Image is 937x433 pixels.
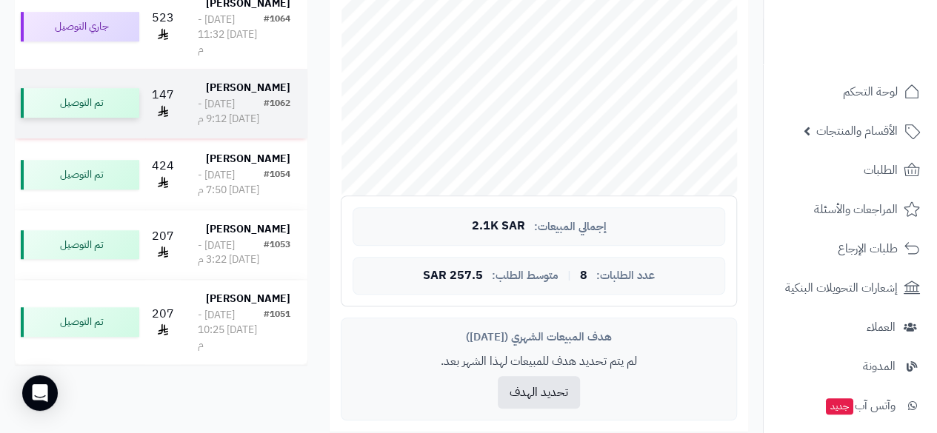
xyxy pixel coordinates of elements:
[21,88,139,118] div: تم التوصيل
[498,376,580,409] button: تحديد الهدف
[206,291,290,306] strong: [PERSON_NAME]
[198,168,264,198] div: [DATE] - [DATE] 7:50 م
[596,269,655,282] span: عدد الطلبات:
[206,80,290,95] strong: [PERSON_NAME]
[816,121,898,141] span: الأقسام والمنتجات
[773,74,928,110] a: لوحة التحكم
[814,199,898,220] span: المراجعات والأسئلة
[864,160,898,181] span: الطلبات
[145,69,181,138] td: 147
[264,238,290,268] div: #1053
[492,269,558,282] span: متوسط الطلب:
[21,230,139,260] div: تم التوصيل
[867,317,896,338] span: العملاء
[198,97,264,127] div: [DATE] - [DATE] 9:12 م
[198,308,264,352] div: [DATE] - [DATE] 10:25 م
[206,151,290,167] strong: [PERSON_NAME]
[826,398,853,414] span: جديد
[567,270,571,281] span: |
[534,221,607,233] span: إجمالي المبيعات:
[198,13,264,57] div: [DATE] - [DATE] 11:32 م
[353,329,725,345] div: هدف المبيعات الشهري ([DATE])
[21,160,139,189] div: تم التوصيل
[206,221,290,237] strong: [PERSON_NAME]
[472,220,525,233] span: 2.1K SAR
[580,269,587,283] span: 8
[145,210,181,280] td: 207
[423,269,483,283] span: 257.5 SAR
[773,388,928,423] a: وآتس آبجديد
[863,356,896,377] span: المدونة
[21,12,139,41] div: جاري التوصيل
[264,13,290,57] div: #1064
[22,375,58,411] div: Open Intercom Messenger
[145,140,181,209] td: 424
[773,270,928,306] a: إشعارات التحويلات البنكية
[773,309,928,345] a: العملاء
[198,238,264,268] div: [DATE] - [DATE] 3:22 م
[838,238,898,259] span: طلبات الإرجاع
[785,278,898,298] span: إشعارات التحويلات البنكية
[773,349,928,384] a: المدونة
[264,97,290,127] div: #1062
[773,152,928,188] a: الطلبات
[264,308,290,352] div: #1051
[264,168,290,198] div: #1054
[773,231,928,266] a: طلبات الإرجاع
[836,11,923,42] img: logo-2.png
[824,395,896,416] span: وآتس آب
[21,307,139,337] div: تم التوصيل
[843,81,898,102] span: لوحة التحكم
[145,280,181,364] td: 207
[773,192,928,227] a: المراجعات والأسئلة
[353,353,725,370] p: لم يتم تحديد هدف للمبيعات لهذا الشهر بعد.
